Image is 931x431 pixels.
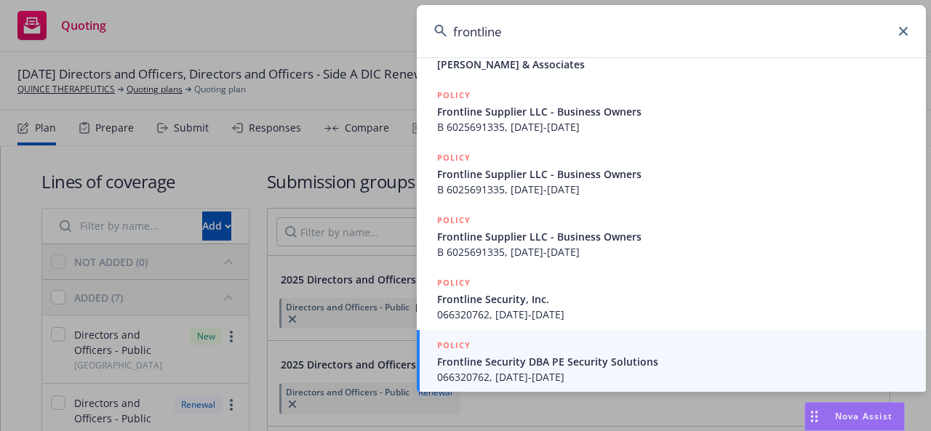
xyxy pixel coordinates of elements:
[437,307,908,322] span: 066320762, [DATE]-[DATE]
[437,150,471,165] h5: POLICY
[805,403,823,430] div: Drag to move
[437,57,908,72] span: [PERSON_NAME] & Associates
[417,5,926,57] input: Search...
[437,182,908,197] span: B 6025691335, [DATE]-[DATE]
[835,410,892,422] span: Nova Assist
[437,354,908,369] span: Frontline Security DBA PE Security Solutions
[437,291,908,307] span: Frontline Security, Inc.
[437,244,908,259] span: B 6025691335, [DATE]-[DATE]
[437,166,908,182] span: Frontline Supplier LLC - Business Owners
[417,267,926,330] a: POLICYFrontline Security, Inc.066320762, [DATE]-[DATE]
[437,338,471,353] h5: POLICY
[437,104,908,119] span: Frontline Supplier LLC - Business Owners
[437,369,908,384] span: 066320762, [DATE]-[DATE]
[417,80,926,142] a: POLICYFrontline Supplier LLC - Business OwnersB 6025691335, [DATE]-[DATE]
[437,275,471,290] h5: POLICY
[437,119,908,134] span: B 6025691335, [DATE]-[DATE]
[437,88,471,102] h5: POLICY
[437,213,471,227] h5: POLICY
[437,229,908,244] span: Frontline Supplier LLC - Business Owners
[417,205,926,267] a: POLICYFrontline Supplier LLC - Business OwnersB 6025691335, [DATE]-[DATE]
[804,402,905,431] button: Nova Assist
[417,330,926,392] a: POLICYFrontline Security DBA PE Security Solutions066320762, [DATE]-[DATE]
[417,142,926,205] a: POLICYFrontline Supplier LLC - Business OwnersB 6025691335, [DATE]-[DATE]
